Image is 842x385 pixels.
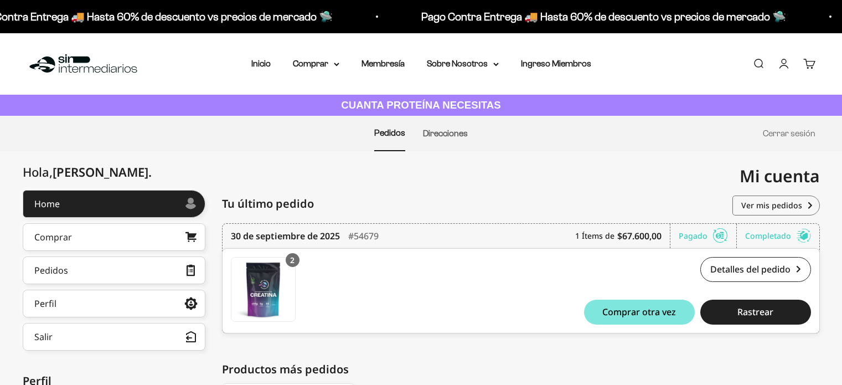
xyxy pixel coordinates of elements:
[231,258,295,321] img: Translation missing: es.Creatina Monohidrato - 100g
[23,223,205,251] a: Comprar
[737,307,773,316] span: Rastrear
[222,361,820,378] div: Productos más pedidos
[34,266,68,275] div: Pedidos
[34,199,60,208] div: Home
[740,165,820,187] span: Mi cuenta
[700,300,811,325] button: Rastrear
[423,129,468,138] a: Direcciones
[521,59,591,68] a: Ingreso Miembros
[23,290,205,317] a: Perfil
[34,233,72,242] div: Comprar
[231,257,296,322] a: Creatina Monohidrato - 100g
[286,253,299,267] div: 2
[584,300,695,325] button: Comprar otra vez
[602,307,676,316] span: Comprar otra vez
[23,323,205,351] button: Salir
[34,332,53,341] div: Salir
[700,257,811,282] a: Detalles del pedido
[763,129,815,138] a: Cerrar sesión
[361,59,405,68] a: Membresía
[53,163,152,180] span: [PERSON_NAME]
[745,224,811,248] div: Completado
[341,99,501,111] strong: CUANTA PROTEÍNA NECESITAS
[34,299,56,308] div: Perfil
[293,57,339,71] summary: Comprar
[148,163,152,180] span: .
[231,229,340,243] time: 30 de septiembre de 2025
[732,196,820,215] a: Ver mis pedidos
[23,165,152,179] div: Hola,
[23,256,205,284] a: Pedidos
[374,128,405,137] a: Pedidos
[575,224,670,248] div: 1 Ítems de
[427,57,499,71] summary: Sobre Nosotros
[679,224,737,248] div: Pagado
[421,8,786,25] p: Pago Contra Entrega 🚚 Hasta 60% de descuento vs precios de mercado 🛸
[251,59,271,68] a: Inicio
[348,224,379,248] div: #54679
[23,190,205,218] a: Home
[617,229,662,243] b: $67.600,00
[222,196,314,212] span: Tu último pedido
